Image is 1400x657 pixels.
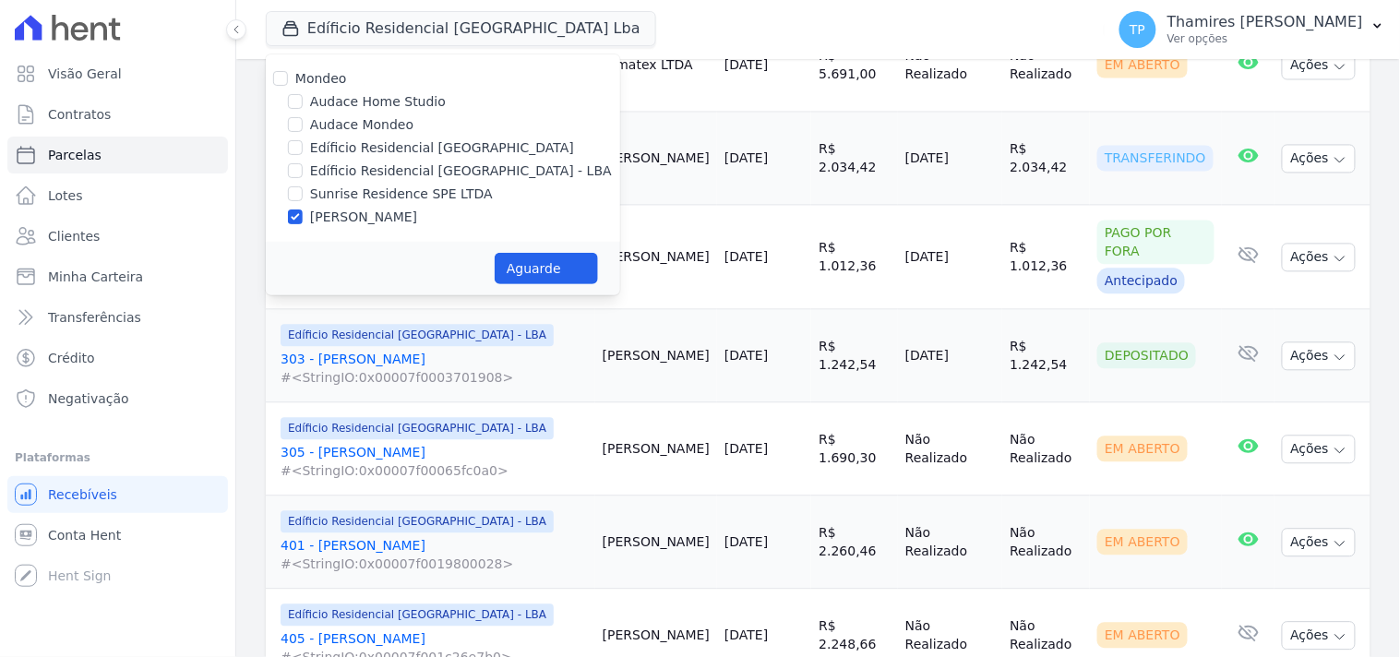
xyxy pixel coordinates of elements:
[281,369,588,388] span: #<StringIO:0x00007f0003701908>
[48,308,141,327] span: Transferências
[7,380,228,417] a: Negativação
[7,177,228,214] a: Lotes
[898,310,1002,403] td: [DATE]
[7,258,228,295] a: Minha Carteira
[811,19,898,113] td: R$ 5.691,00
[48,485,117,504] span: Recebíveis
[1105,4,1400,55] button: TP Thamires [PERSON_NAME] Ver opções
[7,96,228,133] a: Contratos
[1002,310,1090,403] td: R$ 1.242,54
[1097,221,1215,265] div: Pago por fora
[1097,623,1188,649] div: Em Aberto
[898,206,1002,310] td: [DATE]
[1167,13,1363,31] p: Thamires [PERSON_NAME]
[281,511,554,533] span: Edíficio Residencial [GEOGRAPHIC_DATA] - LBA
[48,146,102,164] span: Parcelas
[1097,146,1214,172] div: Transferindo
[295,71,347,86] label: Mondeo
[724,58,768,73] a: [DATE]
[898,113,1002,206] td: [DATE]
[595,113,717,206] td: [PERSON_NAME]
[266,11,656,46] button: Edíficio Residencial [GEOGRAPHIC_DATA] Lba
[811,403,898,496] td: R$ 1.690,30
[595,496,717,590] td: [PERSON_NAME]
[595,206,717,310] td: [PERSON_NAME]
[724,442,768,457] a: [DATE]
[310,161,612,181] label: Edíficio Residencial [GEOGRAPHIC_DATA] - LBA
[281,351,588,388] a: 303 - [PERSON_NAME]#<StringIO:0x00007f0003701908>
[1282,342,1356,371] button: Ações
[811,496,898,590] td: R$ 2.260,46
[1282,622,1356,651] button: Ações
[7,476,228,513] a: Recebíveis
[898,19,1002,113] td: Não Realizado
[1002,496,1090,590] td: Não Realizado
[281,555,588,574] span: #<StringIO:0x00007f0019800028>
[7,55,228,92] a: Visão Geral
[48,389,129,408] span: Negativação
[1002,19,1090,113] td: Não Realizado
[811,206,898,310] td: R$ 1.012,36
[898,403,1002,496] td: Não Realizado
[595,19,717,113] td: Dimatex LTDA
[281,537,588,574] a: 401 - [PERSON_NAME]#<StringIO:0x00007f0019800028>
[1002,113,1090,206] td: R$ 2.034,42
[48,526,121,544] span: Conta Hent
[1282,436,1356,464] button: Ações
[495,253,598,284] button: Aguarde
[724,535,768,550] a: [DATE]
[48,227,100,245] span: Clientes
[7,340,228,376] a: Crédito
[1097,269,1185,294] div: Antecipado
[281,418,554,440] span: Edíficio Residencial [GEOGRAPHIC_DATA] - LBA
[595,403,717,496] td: [PERSON_NAME]
[724,151,768,166] a: [DATE]
[1097,343,1196,369] div: Depositado
[1002,403,1090,496] td: Não Realizado
[48,186,83,205] span: Lotes
[281,444,588,481] a: 305 - [PERSON_NAME]#<StringIO:0x00007f00065fc0a0>
[48,349,95,367] span: Crédito
[310,208,417,227] label: [PERSON_NAME]
[48,65,122,83] span: Visão Geral
[48,268,143,286] span: Minha Carteira
[1167,31,1363,46] p: Ver opções
[310,138,574,158] label: Edíficio Residencial [GEOGRAPHIC_DATA]
[281,604,554,627] span: Edíficio Residencial [GEOGRAPHIC_DATA] - LBA
[1097,530,1188,555] div: Em Aberto
[724,628,768,643] a: [DATE]
[15,447,221,469] div: Plataformas
[7,299,228,336] a: Transferências
[1282,145,1356,173] button: Ações
[724,250,768,265] a: [DATE]
[1097,436,1188,462] div: Em Aberto
[1282,244,1356,272] button: Ações
[811,310,898,403] td: R$ 1.242,54
[281,462,588,481] span: #<StringIO:0x00007f00065fc0a0>
[811,113,898,206] td: R$ 2.034,42
[898,496,1002,590] td: Não Realizado
[724,349,768,364] a: [DATE]
[310,185,493,204] label: Sunrise Residence SPE LTDA
[1130,23,1145,36] span: TP
[310,92,446,112] label: Audace Home Studio
[48,105,111,124] span: Contratos
[7,218,228,255] a: Clientes
[595,310,717,403] td: [PERSON_NAME]
[7,137,228,173] a: Parcelas
[1002,206,1090,310] td: R$ 1.012,36
[1097,53,1188,78] div: Em Aberto
[7,517,228,554] a: Conta Hent
[281,325,554,347] span: Edíficio Residencial [GEOGRAPHIC_DATA] - LBA
[1282,529,1356,557] button: Ações
[310,115,413,135] label: Audace Mondeo
[1282,52,1356,80] button: Ações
